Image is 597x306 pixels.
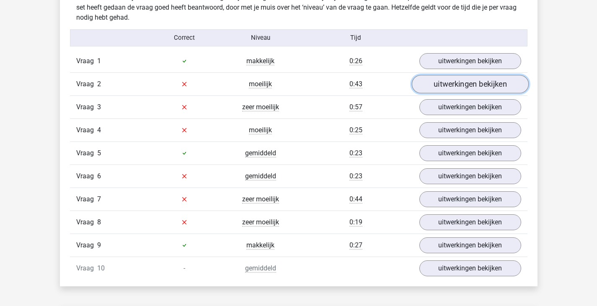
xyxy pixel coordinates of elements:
[76,102,97,112] span: Vraag
[242,103,279,111] span: zeer moeilijk
[349,57,362,65] span: 0:26
[97,126,101,134] span: 4
[97,172,101,180] span: 6
[349,149,362,157] span: 0:23
[419,168,521,184] a: uitwerkingen bekijken
[245,172,276,180] span: gemiddeld
[76,56,97,66] span: Vraag
[97,218,101,226] span: 8
[349,195,362,203] span: 0:44
[76,240,97,250] span: Vraag
[419,260,521,276] a: uitwerkingen bekijken
[97,80,101,88] span: 2
[349,241,362,249] span: 0:27
[76,263,97,273] span: Vraag
[242,195,279,203] span: zeer moeilijk
[76,171,97,181] span: Vraag
[97,149,101,157] span: 5
[97,195,101,203] span: 7
[245,149,276,157] span: gemiddeld
[242,218,279,226] span: zeer moeilijk
[349,126,362,134] span: 0:25
[245,264,276,273] span: gemiddeld
[298,33,413,42] div: Tijd
[76,125,97,135] span: Vraag
[349,172,362,180] span: 0:23
[97,57,101,65] span: 1
[97,103,101,111] span: 3
[76,148,97,158] span: Vraag
[97,264,105,272] span: 10
[76,217,97,227] span: Vraag
[249,126,272,134] span: moeilijk
[419,214,521,230] a: uitwerkingen bekijken
[76,194,97,204] span: Vraag
[349,103,362,111] span: 0:57
[222,33,299,42] div: Niveau
[419,99,521,115] a: uitwerkingen bekijken
[419,122,521,138] a: uitwerkingen bekijken
[146,263,222,273] div: -
[246,241,274,249] span: makkelijk
[419,191,521,207] a: uitwerkingen bekijken
[419,237,521,253] a: uitwerkingen bekijken
[419,53,521,69] a: uitwerkingen bekijken
[419,145,521,161] a: uitwerkingen bekijken
[146,33,222,42] div: Correct
[97,241,101,249] span: 9
[249,80,272,88] span: moeilijk
[349,80,362,88] span: 0:43
[349,218,362,226] span: 0:19
[246,57,274,65] span: makkelijk
[411,75,528,93] a: uitwerkingen bekijken
[76,79,97,89] span: Vraag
